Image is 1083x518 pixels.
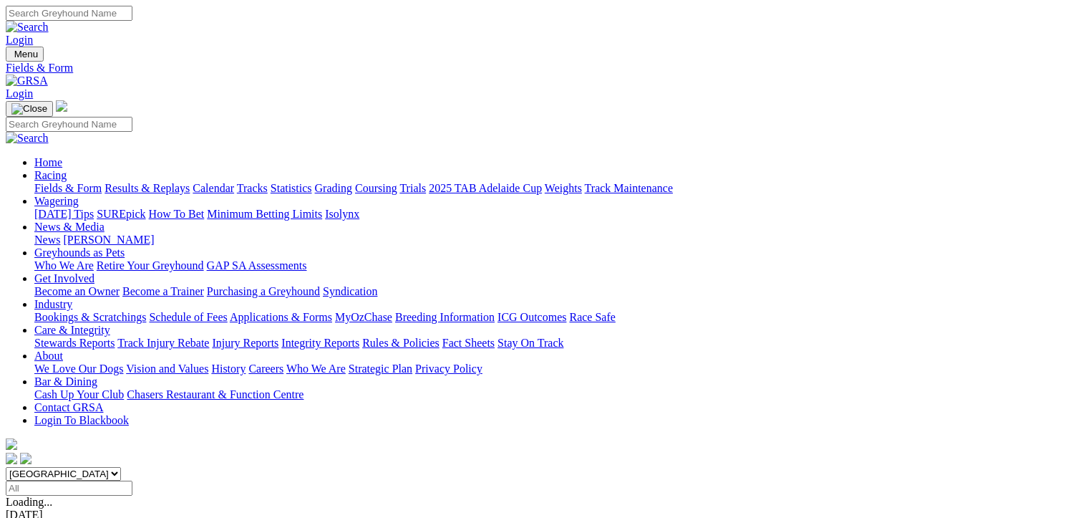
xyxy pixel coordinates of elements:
[6,132,49,145] img: Search
[34,208,94,220] a: [DATE] Tips
[149,208,205,220] a: How To Bet
[6,47,44,62] button: Toggle navigation
[34,388,124,401] a: Cash Up Your Club
[34,350,63,362] a: About
[34,221,105,233] a: News & Media
[20,453,31,464] img: twitter.svg
[34,401,103,413] a: Contact GRSA
[6,6,132,21] input: Search
[6,438,17,450] img: logo-grsa-white.png
[34,182,102,194] a: Fields & Form
[399,182,426,194] a: Trials
[6,62,1077,75] a: Fields & Form
[497,337,563,349] a: Stay On Track
[362,337,439,349] a: Rules & Policies
[34,169,67,181] a: Racing
[6,87,33,100] a: Login
[56,100,67,112] img: logo-grsa-white.png
[34,234,1077,246] div: News & Media
[34,324,110,336] a: Care & Integrity
[34,259,1077,272] div: Greyhounds as Pets
[34,311,1077,324] div: Industry
[34,375,97,388] a: Bar & Dining
[281,337,359,349] a: Integrity Reports
[34,246,125,259] a: Greyhounds as Pets
[429,182,542,194] a: 2025 TAB Adelaide Cup
[286,363,346,375] a: Who We Are
[585,182,673,194] a: Track Maintenance
[415,363,482,375] a: Privacy Policy
[127,388,303,401] a: Chasers Restaurant & Function Centre
[122,285,204,297] a: Become a Trainer
[271,182,312,194] a: Statistics
[6,481,132,496] input: Select date
[34,182,1077,195] div: Racing
[34,388,1077,401] div: Bar & Dining
[34,414,129,426] a: Login To Blackbook
[34,195,79,207] a: Wagering
[355,182,397,194] a: Coursing
[315,182,352,194] a: Grading
[97,259,204,272] a: Retire Your Greyhound
[34,285,120,297] a: Become an Owner
[325,208,359,220] a: Isolynx
[34,234,60,246] a: News
[97,208,145,220] a: SUREpick
[207,259,307,272] a: GAP SA Assessments
[14,49,38,59] span: Menu
[34,337,1077,350] div: Care & Integrity
[34,208,1077,221] div: Wagering
[117,337,209,349] a: Track Injury Rebate
[230,311,332,323] a: Applications & Forms
[497,311,566,323] a: ICG Outcomes
[6,117,132,132] input: Search
[34,156,62,168] a: Home
[442,337,495,349] a: Fact Sheets
[323,285,377,297] a: Syndication
[11,103,47,115] img: Close
[34,311,146,323] a: Bookings & Scratchings
[6,34,33,46] a: Login
[126,363,208,375] a: Vision and Values
[63,234,154,246] a: [PERSON_NAME]
[6,75,48,87] img: GRSA
[6,101,53,117] button: Toggle navigation
[395,311,495,323] a: Breeding Information
[149,311,227,323] a: Schedule of Fees
[335,311,392,323] a: MyOzChase
[6,21,49,34] img: Search
[34,298,72,310] a: Industry
[6,496,52,508] span: Loading...
[207,208,322,220] a: Minimum Betting Limits
[545,182,582,194] a: Weights
[34,363,123,375] a: We Love Our Dogs
[34,285,1077,298] div: Get Involved
[211,363,246,375] a: History
[34,337,115,349] a: Stewards Reports
[207,285,320,297] a: Purchasing a Greyhound
[105,182,190,194] a: Results & Replays
[34,363,1077,375] div: About
[6,453,17,464] img: facebook.svg
[193,182,234,194] a: Calendar
[248,363,283,375] a: Careers
[349,363,412,375] a: Strategic Plan
[237,182,268,194] a: Tracks
[212,337,278,349] a: Injury Reports
[34,259,94,272] a: Who We Are
[34,272,94,284] a: Get Involved
[569,311,615,323] a: Race Safe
